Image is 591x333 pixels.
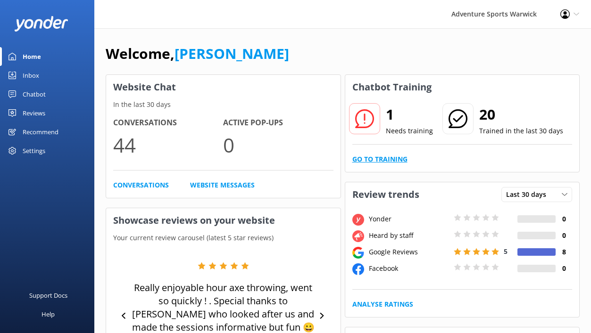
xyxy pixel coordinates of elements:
[106,208,341,233] h3: Showcase reviews on your website
[504,247,508,256] span: 5
[556,263,572,274] h4: 0
[556,214,572,224] h4: 0
[14,16,68,32] img: yonder-white-logo.png
[386,103,433,126] h2: 1
[366,247,451,257] div: Google Reviews
[23,141,45,160] div: Settings
[106,233,341,243] p: Your current review carousel (latest 5 star reviews)
[506,189,552,200] span: Last 30 days
[556,230,572,241] h4: 0
[366,263,451,274] div: Facebook
[113,117,223,129] h4: Conversations
[23,85,46,104] div: Chatbot
[345,182,426,207] h3: Review trends
[42,305,55,324] div: Help
[23,122,58,141] div: Recommend
[23,66,39,85] div: Inbox
[352,154,408,164] a: Go to Training
[106,42,289,65] h1: Welcome,
[106,99,341,110] p: In the last 30 days
[366,230,451,241] div: Heard by staff
[113,180,169,190] a: Conversations
[23,47,41,66] div: Home
[223,117,333,129] h4: Active Pop-ups
[29,286,67,305] div: Support Docs
[106,75,341,99] h3: Website Chat
[479,103,563,126] h2: 20
[113,129,223,161] p: 44
[190,180,255,190] a: Website Messages
[23,104,45,122] div: Reviews
[366,214,451,224] div: Yonder
[352,299,413,309] a: Analyse Ratings
[223,129,333,161] p: 0
[386,126,433,136] p: Needs training
[175,44,289,63] a: [PERSON_NAME]
[345,75,439,99] h3: Chatbot Training
[479,126,563,136] p: Trained in the last 30 days
[556,247,572,257] h4: 8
